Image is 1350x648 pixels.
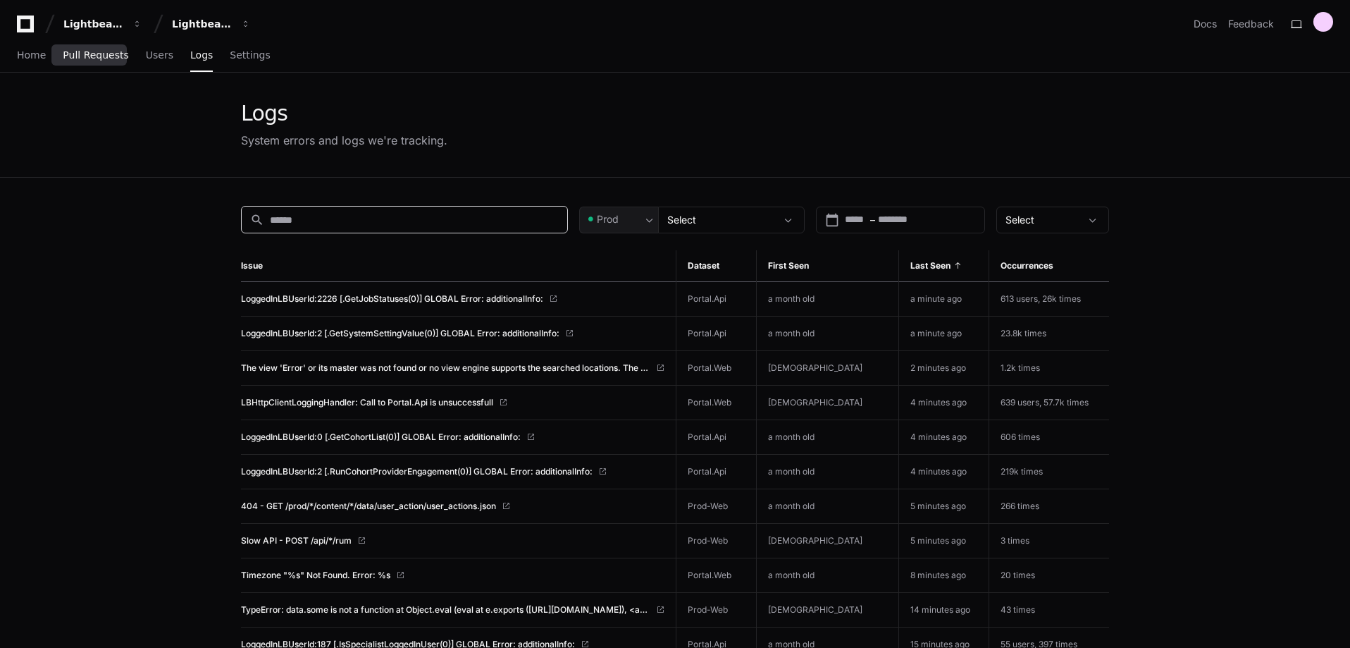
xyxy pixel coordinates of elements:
button: Lightbeam Health [58,11,148,37]
span: 606 times [1001,432,1040,442]
button: Feedback [1228,17,1274,31]
td: Portal.Web [676,351,757,386]
div: Lightbeam Health [63,17,124,31]
a: 404 - GET /prod/*/content/*/data/user_action/user_actions.json [241,501,664,512]
span: Timezone "%s" Not Found. Error: %s [241,570,390,581]
span: Users [146,51,173,59]
span: 639 users, 57.7k times [1001,397,1089,408]
a: The view 'Error' or its master was not found or no view engine supports the searched locations. T... [241,362,664,374]
span: The view 'Error' or its master was not found or no view engine supports the searched locations. T... [241,362,650,374]
td: a month old [756,455,898,489]
td: a minute ago [898,282,989,317]
td: 14 minutes ago [898,593,989,628]
span: Prod [597,212,619,226]
span: Pull Requests [63,51,128,59]
span: Last Seen [910,260,950,271]
div: Logs [241,101,447,126]
td: a minute ago [898,317,989,351]
td: [DEMOGRAPHIC_DATA] [756,386,898,420]
div: System errors and logs we're tracking. [241,132,447,149]
a: Slow API - POST /api/*/rum [241,535,664,546]
td: [DEMOGRAPHIC_DATA] [756,351,898,385]
a: LoggedInLBUserId:0 [.GetCohortList(0)] GLOBAL Error: additionalInfo: [241,432,664,443]
span: 219k times [1001,466,1043,477]
td: Portal.Web [676,386,757,420]
span: LoggedInLBUserId:0 [.GetCohortList(0)] GLOBAL Error: additionalInfo: [241,432,521,443]
a: Home [17,39,46,72]
td: Portal.Api [676,317,757,351]
td: a month old [756,317,898,350]
span: 404 - GET /prod/*/content/*/data/user_action/user_actions.json [241,501,496,512]
td: 5 minutes ago [898,489,989,524]
a: LoggedInLBUserId:2226 [.GetJobStatuses(0)] GLOBAL Error: additionalInfo: [241,293,664,305]
th: Occurrences [989,250,1109,282]
td: Prod-Web [676,489,757,524]
span: 43 times [1001,604,1035,615]
span: LoggedInLBUserId:2226 [.GetJobStatuses(0)] GLOBAL Error: additionalInfo: [241,293,543,305]
td: 4 minutes ago [898,455,989,489]
span: 613 users, 26k times [1001,293,1081,304]
td: a month old [756,558,898,592]
a: TypeError: data.some is not a function at Object.eval (eval at e.exports ([URL][DOMAIN_NAME]), <a... [241,604,664,616]
div: Lightbeam Health Solutions [172,17,233,31]
span: LBHttpClientLoggingHandler: Call to Portal.Api is unsuccessfull [241,397,493,408]
td: 8 minutes ago [898,558,989,593]
a: Logs [190,39,213,72]
mat-icon: calendar_today [825,213,839,227]
span: Slow API - POST /api/*/rum [241,535,352,546]
span: 1.2k times [1001,362,1040,373]
td: Portal.Api [676,455,757,489]
td: a month old [756,420,898,454]
button: Open calendar [825,213,839,227]
td: [DEMOGRAPHIC_DATA] [756,524,898,558]
button: Lightbeam Health Solutions [166,11,256,37]
td: a month old [756,282,898,316]
td: [DEMOGRAPHIC_DATA] [756,593,898,627]
td: a month old [756,489,898,523]
span: LoggedInLBUserId:2 [.GetSystemSettingValue(0)] GLOBAL Error: additionalInfo: [241,328,559,339]
mat-icon: search [250,213,264,227]
td: Portal.Api [676,420,757,455]
a: Settings [230,39,270,72]
td: Portal.Web [676,558,757,593]
span: Select [1005,214,1034,226]
span: – [870,213,875,227]
td: 5 minutes ago [898,524,989,558]
span: 266 times [1001,501,1039,511]
td: Prod-Web [676,593,757,628]
span: Select [667,214,696,226]
a: LBHttpClientLoggingHandler: Call to Portal.Api is unsuccessfull [241,397,664,408]
span: TypeError: data.some is not a function at Object.eval (eval at e.exports ([URL][DOMAIN_NAME]), <a... [241,604,650,616]
a: Docs [1194,17,1217,31]
td: 4 minutes ago [898,420,989,455]
span: Settings [230,51,270,59]
a: Users [146,39,173,72]
td: 4 minutes ago [898,386,989,420]
a: Pull Requests [63,39,128,72]
span: 20 times [1001,570,1035,580]
td: Portal.Api [676,282,757,317]
td: Prod-Web [676,524,757,558]
span: 3 times [1001,535,1029,546]
a: Timezone "%s" Not Found. Error: %s [241,570,664,581]
span: Home [17,51,46,59]
span: 23.8k times [1001,328,1046,338]
a: LoggedInLBUserId:2 [.GetSystemSettingValue(0)] GLOBAL Error: additionalInfo: [241,328,664,339]
span: LoggedInLBUserId:2 [.RunCohortProviderEngagement(0)] GLOBAL Error: additionalInfo: [241,466,593,477]
a: LoggedInLBUserId:2 [.RunCohortProviderEngagement(0)] GLOBAL Error: additionalInfo: [241,466,664,477]
td: 2 minutes ago [898,351,989,386]
th: Dataset [676,250,757,282]
th: Issue [241,250,676,282]
span: First Seen [768,260,809,271]
span: Logs [190,51,213,59]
